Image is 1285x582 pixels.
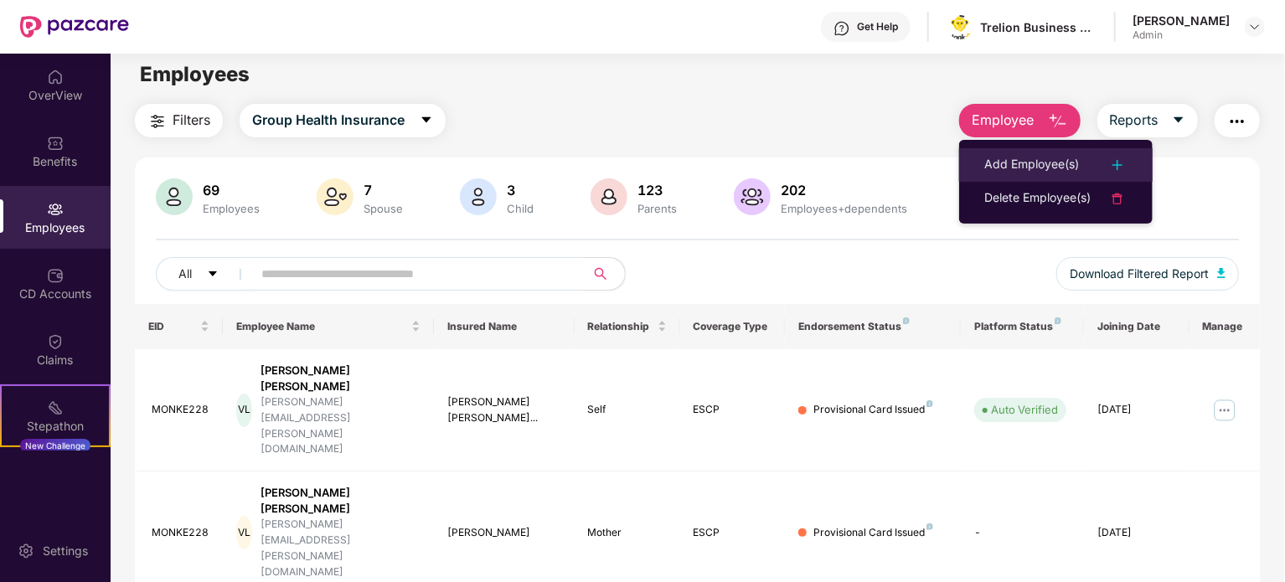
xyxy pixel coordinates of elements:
div: VL [236,394,252,427]
span: EID [148,320,197,333]
div: [PERSON_NAME] [PERSON_NAME] [261,485,421,517]
div: [PERSON_NAME][EMAIL_ADDRESS][PERSON_NAME][DOMAIN_NAME] [261,517,421,579]
div: Trelion Business Solutions Private Limited [980,19,1097,35]
div: [DATE] [1097,525,1176,541]
img: svg+xml;base64,PHN2ZyB4bWxucz0iaHR0cDovL3d3dy53My5vcmcvMjAwMC9zdmciIHhtbG5zOnhsaW5rPSJodHRwOi8vd3... [734,178,771,215]
div: [PERSON_NAME] [PERSON_NAME] [261,363,421,394]
div: ESCP [694,525,772,541]
img: svg+xml;base64,PHN2ZyB4bWxucz0iaHR0cDovL3d3dy53My5vcmcvMjAwMC9zdmciIHdpZHRoPSIyNCIgaGVpZ2h0PSIyNC... [147,111,168,131]
div: Child [503,202,537,215]
th: Manage [1190,304,1260,349]
img: svg+xml;base64,PHN2ZyB4bWxucz0iaHR0cDovL3d3dy53My5vcmcvMjAwMC9zdmciIHdpZHRoPSIyNCIgaGVpZ2h0PSIyNC... [1107,188,1128,209]
div: Auto Verified [991,401,1058,418]
img: logo.png [948,13,973,41]
div: 123 [634,182,680,198]
div: Settings [38,543,93,559]
img: svg+xml;base64,PHN2ZyB4bWxucz0iaHR0cDovL3d3dy53My5vcmcvMjAwMC9zdmciIHhtbG5zOnhsaW5rPSJodHRwOi8vd3... [156,178,193,215]
div: Admin [1133,28,1230,42]
div: 7 [360,182,406,198]
img: svg+xml;base64,PHN2ZyB4bWxucz0iaHR0cDovL3d3dy53My5vcmcvMjAwMC9zdmciIHdpZHRoPSI4IiBoZWlnaHQ9IjgiIH... [926,523,933,530]
img: svg+xml;base64,PHN2ZyBpZD0iQ0RfQWNjb3VudHMiIGRhdGEtbmFtZT0iQ0QgQWNjb3VudHMiIHhtbG5zPSJodHRwOi8vd3... [47,267,64,284]
div: MONKE228 [152,402,209,418]
div: Provisional Card Issued [813,525,933,541]
div: Employees [199,202,263,215]
img: svg+xml;base64,PHN2ZyB4bWxucz0iaHR0cDovL3d3dy53My5vcmcvMjAwMC9zdmciIHhtbG5zOnhsaW5rPSJodHRwOi8vd3... [460,178,497,215]
th: Relationship [575,304,680,349]
span: Filters [173,110,210,131]
span: Group Health Insurance [252,110,405,131]
div: Add Employee(s) [984,155,1079,175]
button: Download Filtered Report [1056,257,1239,291]
span: Employees [140,62,250,86]
img: svg+xml;base64,PHN2ZyB4bWxucz0iaHR0cDovL3d3dy53My5vcmcvMjAwMC9zdmciIHdpZHRoPSIyMSIgaGVpZ2h0PSIyMC... [47,399,64,416]
div: New Challenge [20,439,90,452]
img: svg+xml;base64,PHN2ZyBpZD0iU2V0dGluZy0yMHgyMCIgeG1sbnM9Imh0dHA6Ly93d3cudzMub3JnLzIwMDAvc3ZnIiB3aW... [18,543,34,559]
div: Endorsement Status [798,320,947,333]
span: caret-down [207,268,219,281]
div: Delete Employee(s) [984,188,1091,209]
img: svg+xml;base64,PHN2ZyB4bWxucz0iaHR0cDovL3d3dy53My5vcmcvMjAwMC9zdmciIHdpZHRoPSI4IiBoZWlnaHQ9IjgiIH... [926,400,933,407]
span: search [584,267,617,281]
img: svg+xml;base64,PHN2ZyBpZD0iRW1wbG95ZWVzIiB4bWxucz0iaHR0cDovL3d3dy53My5vcmcvMjAwMC9zdmciIHdpZHRoPS... [47,201,64,218]
img: New Pazcare Logo [20,16,129,38]
div: 69 [199,182,263,198]
img: svg+xml;base64,PHN2ZyBpZD0iQ2xhaW0iIHhtbG5zPSJodHRwOi8vd3d3LnczLm9yZy8yMDAwL3N2ZyIgd2lkdGg9IjIwIi... [47,333,64,350]
div: Platform Status [974,320,1071,333]
img: svg+xml;base64,PHN2ZyB4bWxucz0iaHR0cDovL3d3dy53My5vcmcvMjAwMC9zdmciIHhtbG5zOnhsaW5rPSJodHRwOi8vd3... [1217,268,1226,278]
span: Relationship [588,320,654,333]
img: svg+xml;base64,PHN2ZyBpZD0iSG9tZSIgeG1sbnM9Imh0dHA6Ly93d3cudzMub3JnLzIwMDAvc3ZnIiB3aWR0aD0iMjAiIG... [47,69,64,85]
button: Group Health Insurancecaret-down [240,104,446,137]
div: [PERSON_NAME] [PERSON_NAME]... [447,394,561,426]
div: [PERSON_NAME] [447,525,561,541]
img: svg+xml;base64,PHN2ZyBpZD0iRHJvcGRvd24tMzJ4MzIiIHhtbG5zPSJodHRwOi8vd3d3LnczLm9yZy8yMDAwL3N2ZyIgd2... [1248,20,1262,33]
div: Provisional Card Issued [813,402,933,418]
button: Allcaret-down [156,257,258,291]
button: Reportscaret-down [1097,104,1198,137]
div: [PERSON_NAME] [1133,13,1230,28]
span: Reports [1110,110,1159,131]
button: search [584,257,626,291]
img: svg+xml;base64,PHN2ZyB4bWxucz0iaHR0cDovL3d3dy53My5vcmcvMjAwMC9zdmciIHdpZHRoPSI4IiBoZWlnaHQ9IjgiIH... [1055,317,1061,324]
th: Joining Date [1084,304,1190,349]
img: svg+xml;base64,PHN2ZyB4bWxucz0iaHR0cDovL3d3dy53My5vcmcvMjAwMC9zdmciIHhtbG5zOnhsaW5rPSJodHRwOi8vd3... [591,178,627,215]
div: Self [588,402,667,418]
span: All [178,265,192,283]
div: MONKE228 [152,525,209,541]
img: svg+xml;base64,PHN2ZyB4bWxucz0iaHR0cDovL3d3dy53My5vcmcvMjAwMC9zdmciIHdpZHRoPSIyNCIgaGVpZ2h0PSIyNC... [1227,111,1247,131]
img: svg+xml;base64,PHN2ZyBpZD0iQmVuZWZpdHMiIHhtbG5zPSJodHRwOi8vd3d3LnczLm9yZy8yMDAwL3N2ZyIgd2lkdGg9Ij... [47,135,64,152]
span: Employee Name [236,320,408,333]
div: VL [236,516,252,549]
img: svg+xml;base64,PHN2ZyBpZD0iSGVscC0zMngzMiIgeG1sbnM9Imh0dHA6Ly93d3cudzMub3JnLzIwMDAvc3ZnIiB3aWR0aD... [833,20,850,37]
span: caret-down [420,113,433,128]
img: svg+xml;base64,PHN2ZyB4bWxucz0iaHR0cDovL3d3dy53My5vcmcvMjAwMC9zdmciIHdpZHRoPSI4IiBoZWlnaHQ9IjgiIH... [903,317,910,324]
div: 3 [503,182,537,198]
img: manageButton [1211,397,1238,424]
img: svg+xml;base64,PHN2ZyB4bWxucz0iaHR0cDovL3d3dy53My5vcmcvMjAwMC9zdmciIHhtbG5zOnhsaW5rPSJodHRwOi8vd3... [1048,111,1068,131]
div: Get Help [857,20,898,33]
span: Employee [972,110,1035,131]
div: 202 [777,182,911,198]
div: Mother [588,525,667,541]
th: Insured Name [434,304,575,349]
div: [DATE] [1097,402,1176,418]
button: Employee [959,104,1081,137]
th: Employee Name [223,304,434,349]
img: svg+xml;base64,PHN2ZyB4bWxucz0iaHR0cDovL3d3dy53My5vcmcvMjAwMC9zdmciIHhtbG5zOnhsaW5rPSJodHRwOi8vd3... [317,178,354,215]
div: Employees+dependents [777,202,911,215]
div: Spouse [360,202,406,215]
button: Filters [135,104,223,137]
div: Parents [634,202,680,215]
span: Download Filtered Report [1070,265,1209,283]
div: [PERSON_NAME][EMAIL_ADDRESS][PERSON_NAME][DOMAIN_NAME] [261,394,421,457]
span: caret-down [1172,113,1185,128]
div: Stepathon [2,418,109,435]
img: svg+xml;base64,PHN2ZyB4bWxucz0iaHR0cDovL3d3dy53My5vcmcvMjAwMC9zdmciIHdpZHRoPSIyNCIgaGVpZ2h0PSIyNC... [1107,155,1128,175]
th: Coverage Type [680,304,786,349]
div: ESCP [694,402,772,418]
th: EID [135,304,223,349]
